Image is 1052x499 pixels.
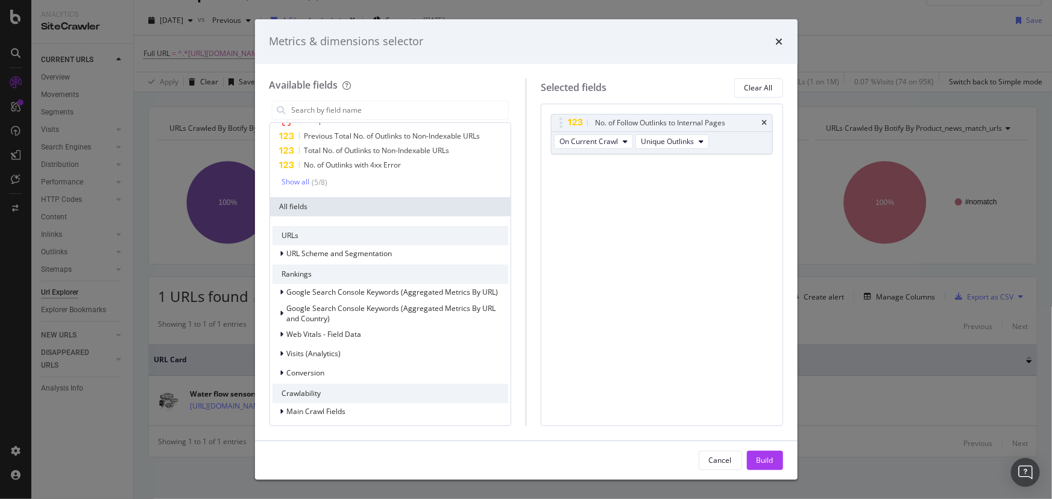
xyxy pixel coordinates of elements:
span: Web Vitals - Field Data [287,329,362,339]
button: Unique Outlinks [635,134,709,149]
button: On Current Crawl [554,134,633,149]
div: Selected fields [541,81,606,95]
div: Metrics & dimensions selector [269,34,424,49]
span: Unique Outlinks [641,136,694,146]
div: times [776,34,783,49]
span: Conversion [287,368,325,378]
div: Crawlability [272,384,509,403]
span: URL Scheme and Segmentation [287,248,392,259]
div: No. of Follow Outlinks to Internal Pages [595,117,725,129]
input: Search by field name [291,101,509,119]
div: Open Intercom Messenger [1011,458,1040,487]
span: Previous Total No. of Outlinks to Non-Indexable URLs [304,131,480,141]
span: Main Crawl Fields [287,406,346,416]
span: Total No. of Outlinks to Non-Indexable URLs [304,145,450,155]
div: times [762,119,767,127]
button: Cancel [699,451,742,470]
div: Available fields [269,78,338,92]
span: Google Search Console Keywords (Aggregated Metrics By URL and Country) [287,303,496,324]
span: Google Search Console Keywords (Aggregated Metrics By URL) [287,287,499,297]
div: modal [255,19,798,480]
div: Build [757,455,773,465]
div: Clear All [745,83,773,93]
div: All fields [270,197,511,216]
span: Visits (Analytics) [287,348,341,359]
div: URLs [272,226,509,245]
button: Build [747,451,783,470]
button: Clear All [734,78,783,98]
div: No. of Follow Outlinks to Internal PagestimesOn Current CrawlUnique Outlinks [551,114,773,154]
span: On Current Crawl [559,136,618,146]
div: Cancel [709,455,732,465]
div: Show all [282,178,310,186]
div: Rankings [272,265,509,284]
span: No. of Outlinks with 4xx Error [304,160,402,170]
div: ( 5 / 8 ) [310,177,328,187]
